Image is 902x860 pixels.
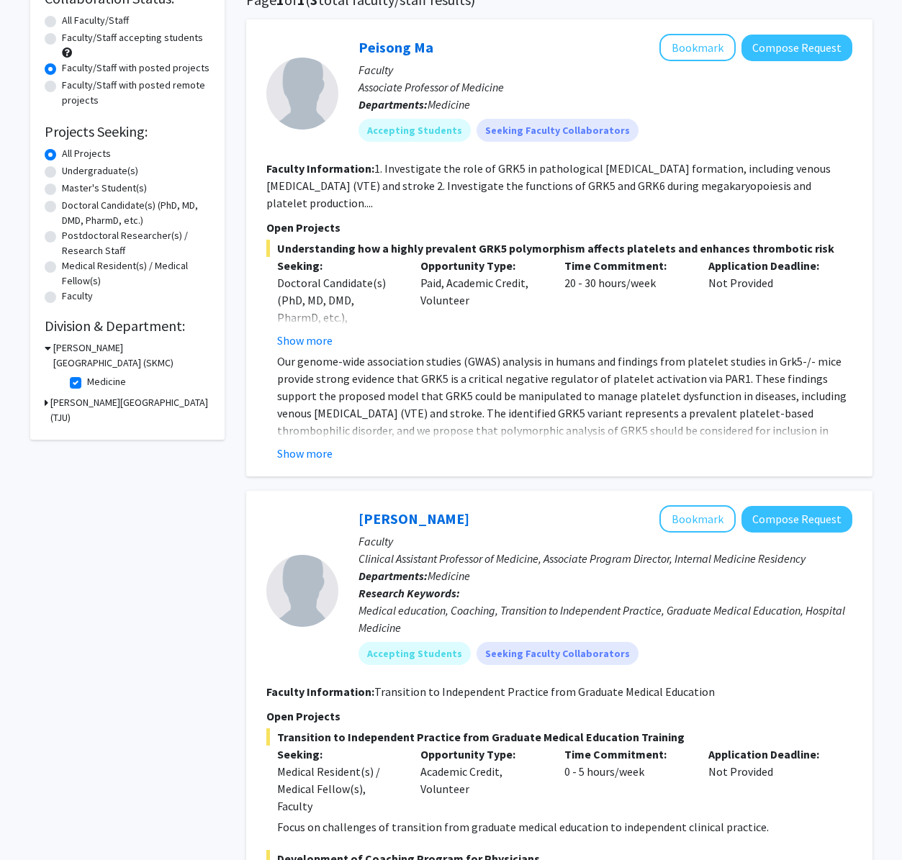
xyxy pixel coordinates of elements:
[62,289,93,304] label: Faculty
[358,119,471,142] mat-chip: Accepting Students
[62,60,209,76] label: Faculty/Staff with posted projects
[741,506,852,533] button: Compose Request to Timothy Kuchera
[410,257,554,349] div: Paid, Academic Credit, Volunteer
[53,340,210,371] h3: [PERSON_NAME][GEOGRAPHIC_DATA] (SKMC)
[50,395,210,425] h3: [PERSON_NAME][GEOGRAPHIC_DATA] (TJU)
[45,123,210,140] h2: Projects Seeking:
[698,257,842,349] div: Not Provided
[62,78,210,108] label: Faculty/Staff with posted remote projects
[266,161,374,176] b: Faculty Information:
[277,257,400,274] p: Seeking:
[477,119,639,142] mat-chip: Seeking Faculty Collaborators
[741,35,852,61] button: Compose Request to Peisong Ma
[266,240,852,257] span: Understanding how a highly prevalent GRK5 polymorphism affects platelets and enhances thrombotic ...
[62,163,138,178] label: Undergraduate(s)
[266,707,852,725] p: Open Projects
[11,795,61,849] iframe: Chat
[277,763,400,815] div: Medical Resident(s) / Medical Fellow(s), Faculty
[358,642,471,665] mat-chip: Accepting Students
[62,181,147,196] label: Master's Student(s)
[659,34,736,61] button: Add Peisong Ma to Bookmarks
[87,374,126,389] label: Medicine
[564,746,687,763] p: Time Commitment:
[277,332,333,349] button: Show more
[428,97,470,112] span: Medicine
[358,569,428,583] b: Departments:
[554,257,698,349] div: 20 - 30 hours/week
[420,746,543,763] p: Opportunity Type:
[564,257,687,274] p: Time Commitment:
[277,445,333,462] button: Show more
[277,353,852,456] p: Our genome-wide association studies (GWAS) analysis in humans and findings from platelet studies ...
[62,228,210,258] label: Postdoctoral Researcher(s) / Research Staff
[358,550,852,567] p: Clinical Assistant Professor of Medicine, Associate Program Director, Internal Medicine Residency
[358,78,852,96] p: Associate Professor of Medicine
[62,146,111,161] label: All Projects
[420,257,543,274] p: Opportunity Type:
[659,505,736,533] button: Add Timothy Kuchera to Bookmarks
[62,258,210,289] label: Medical Resident(s) / Medical Fellow(s)
[266,728,852,746] span: Transition to Independent Practice from Graduate Medical Education Training
[410,746,554,815] div: Academic Credit, Volunteer
[358,510,469,528] a: [PERSON_NAME]
[708,746,831,763] p: Application Deadline:
[698,746,842,815] div: Not Provided
[428,569,470,583] span: Medicine
[358,97,428,112] b: Departments:
[45,317,210,335] h2: Division & Department:
[62,13,129,28] label: All Faculty/Staff
[374,684,715,699] fg-read-more: Transition to Independent Practice from Graduate Medical Education
[358,38,433,56] a: Peisong Ma
[358,602,852,636] div: Medical education, Coaching, Transition to Independent Practice, Graduate Medical Education, Hosp...
[358,533,852,550] p: Faculty
[266,219,852,236] p: Open Projects
[358,61,852,78] p: Faculty
[266,684,374,699] b: Faculty Information:
[358,586,460,600] b: Research Keywords:
[266,161,831,210] fg-read-more: 1. Investigate the role of GRK5 in pathological [MEDICAL_DATA] formation, including venous [MEDIC...
[277,818,852,836] p: Focus on challenges of transition from graduate medical education to independent clinical practice.
[62,198,210,228] label: Doctoral Candidate(s) (PhD, MD, DMD, PharmD, etc.)
[277,746,400,763] p: Seeking:
[554,746,698,815] div: 0 - 5 hours/week
[708,257,831,274] p: Application Deadline:
[62,30,203,45] label: Faculty/Staff accepting students
[277,274,400,412] div: Doctoral Candidate(s) (PhD, MD, DMD, PharmD, etc.), Postdoctoral Researcher(s) / Research Staff, ...
[477,642,639,665] mat-chip: Seeking Faculty Collaborators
